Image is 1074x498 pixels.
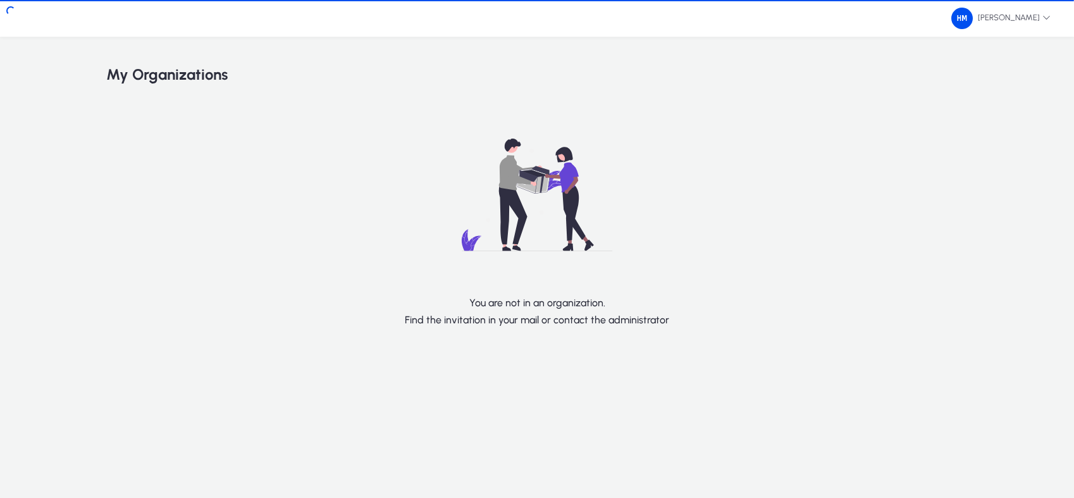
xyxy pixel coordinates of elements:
h2: My Organizations [106,66,968,84]
button: [PERSON_NAME] [941,7,1061,30]
p: Find the invitation in your mail or contact the administrator [405,314,669,326]
img: no-data.svg [397,103,677,287]
img: 144.png [951,8,973,29]
span: [PERSON_NAME] [951,8,1051,29]
p: You are not in an organization. [469,297,605,309]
